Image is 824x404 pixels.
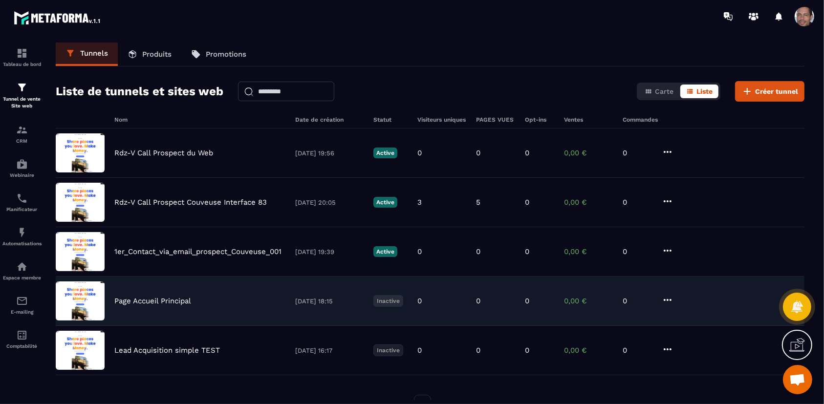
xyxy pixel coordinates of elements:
h6: Visiteurs uniques [417,116,466,123]
p: 0 [476,149,480,157]
p: 5 [476,198,480,207]
p: 0 [417,346,422,355]
p: Espace membre [2,275,42,280]
p: 0 [417,247,422,256]
a: Tunnels [56,43,118,66]
p: Inactive [373,295,403,307]
p: [DATE] 19:56 [295,149,364,157]
a: automationsautomationsEspace membre [2,254,42,288]
p: Automatisations [2,241,42,246]
p: 0,00 € [564,346,613,355]
p: 1er_Contact_via_email_prospect_Couveuse_001 [114,247,282,256]
p: Comptabilité [2,343,42,349]
a: schedulerschedulerPlanificateur [2,185,42,219]
p: 0 [525,297,529,305]
span: Carte [655,87,673,95]
p: Tableau de bord [2,62,42,67]
h6: Ventes [564,116,613,123]
p: 0 [623,346,652,355]
p: CRM [2,138,42,144]
img: image [56,331,105,370]
p: Rdz-V Call Prospect du Web [114,149,213,157]
p: 0,00 € [564,198,613,207]
img: formation [16,124,28,136]
a: Produits [118,43,181,66]
img: automations [16,158,28,170]
img: formation [16,82,28,93]
img: image [56,232,105,271]
h2: Liste de tunnels et sites web [56,82,223,101]
p: 0 [525,149,529,157]
p: [DATE] 19:39 [295,248,364,255]
p: 0,00 € [564,247,613,256]
p: Active [373,246,397,257]
img: email [16,295,28,307]
p: Tunnel de vente Site web [2,96,42,109]
p: 0 [476,346,480,355]
a: formationformationTunnel de vente Site web [2,74,42,117]
img: logo [14,9,102,26]
p: E-mailing [2,309,42,315]
a: formationformationCRM [2,117,42,151]
p: 0,00 € [564,149,613,157]
a: Promotions [181,43,256,66]
img: scheduler [16,192,28,204]
p: Planificateur [2,207,42,212]
p: 3 [417,198,422,207]
p: 0 [525,346,529,355]
h6: Nom [114,116,285,123]
button: Liste [680,85,718,98]
img: accountant [16,329,28,341]
p: 0 [417,149,422,157]
p: [DATE] 16:17 [295,347,364,354]
h6: Date de création [295,116,364,123]
p: Page Accueil Principal [114,297,191,305]
p: 0,00 € [564,297,613,305]
img: image [56,281,105,320]
a: automationsautomationsAutomatisations [2,219,42,254]
button: Carte [639,85,679,98]
a: automationsautomationsWebinaire [2,151,42,185]
p: 0 [623,247,652,256]
p: 0 [623,297,652,305]
a: formationformationTableau de bord [2,40,42,74]
img: image [56,133,105,172]
p: Lead Acquisition simple TEST [114,346,220,355]
p: 0 [476,297,480,305]
span: Liste [696,87,713,95]
p: Promotions [206,50,246,59]
p: 0 [417,297,422,305]
span: Créer tunnel [755,86,798,96]
a: accountantaccountantComptabilité [2,322,42,356]
p: 0 [476,247,480,256]
div: Ouvrir le chat [783,365,812,394]
button: Créer tunnel [735,81,804,102]
p: Tunnels [80,49,108,58]
p: Inactive [373,344,403,356]
p: Active [373,148,397,158]
img: automations [16,261,28,273]
p: 0 [525,247,529,256]
h6: Opt-ins [525,116,554,123]
h6: PAGES VUES [476,116,515,123]
p: [DATE] 18:15 [295,298,364,305]
p: Webinaire [2,172,42,178]
p: 0 [525,198,529,207]
a: emailemailE-mailing [2,288,42,322]
h6: Commandes [623,116,658,123]
p: Rdz-V Call Prospect Couveuse Interface 83 [114,198,267,207]
p: 0 [623,149,652,157]
h6: Statut [373,116,408,123]
p: Produits [142,50,172,59]
img: image [56,183,105,222]
p: 0 [623,198,652,207]
p: [DATE] 20:05 [295,199,364,206]
p: Active [373,197,397,208]
img: automations [16,227,28,238]
img: formation [16,47,28,59]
